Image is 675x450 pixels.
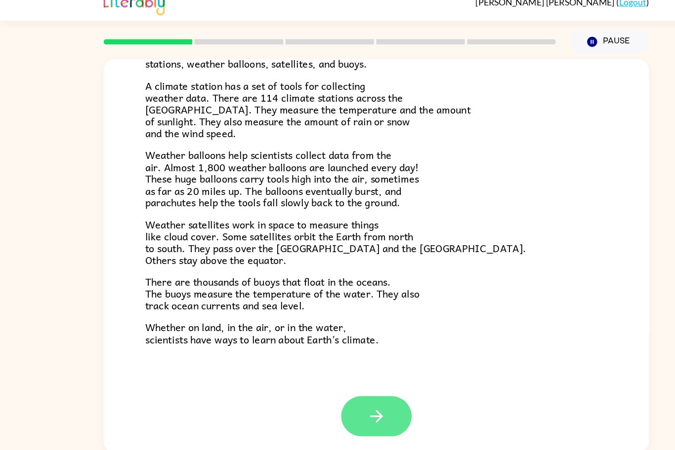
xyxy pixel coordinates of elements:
img: Literably [93,4,148,26]
span: A climate station has a set of tools for collecting weather data. There are 114 climate stations ... [130,81,422,138]
span: Weather balloons help scientists collect data from the air. Almost 1,800 weather balloons are lau... [130,144,376,200]
span: Weather satellites work in space to measure things like cloud cover. Some satellites orbit the Ea... [130,206,472,252]
span: There are thousands of buoys that float in the oceans. The buoys measure the temperature of the w... [130,257,376,293]
span: Whether on land, in the air, or in the water, scientists have ways to learn about Earth’s climate. [130,298,339,323]
a: Logout [555,9,580,18]
div: ( ) [426,9,582,18]
span: [PERSON_NAME] [PERSON_NAME] [426,9,553,18]
button: Pause [510,38,582,61]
